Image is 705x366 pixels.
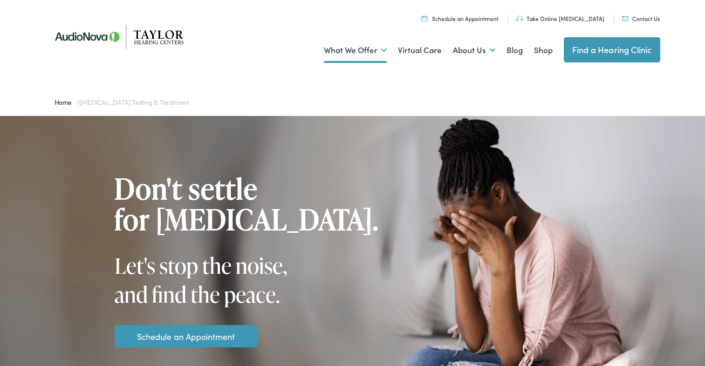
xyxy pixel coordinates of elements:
[516,16,523,21] img: utility icon
[422,15,427,21] img: utility icon
[398,33,442,68] a: Virtual Care
[55,97,189,107] span: /
[324,33,387,68] a: What We Offer
[79,97,189,107] span: [MEDICAL_DATA] Testing & Treatment
[534,33,553,68] a: Shop
[115,251,315,309] div: Let's stop the noise, and find the peace.
[622,16,629,21] img: utility icon
[55,97,76,107] a: Home
[453,33,495,68] a: About Us
[564,37,660,62] a: Find a Hearing Clinic
[507,33,523,68] a: Blog
[622,14,660,22] a: Contact Us
[115,173,379,235] h1: Don't settle for [MEDICAL_DATA].
[516,14,604,22] a: Take Online [MEDICAL_DATA]
[422,14,499,22] a: Schedule an Appointment
[137,330,235,343] a: Schedule an Appointment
